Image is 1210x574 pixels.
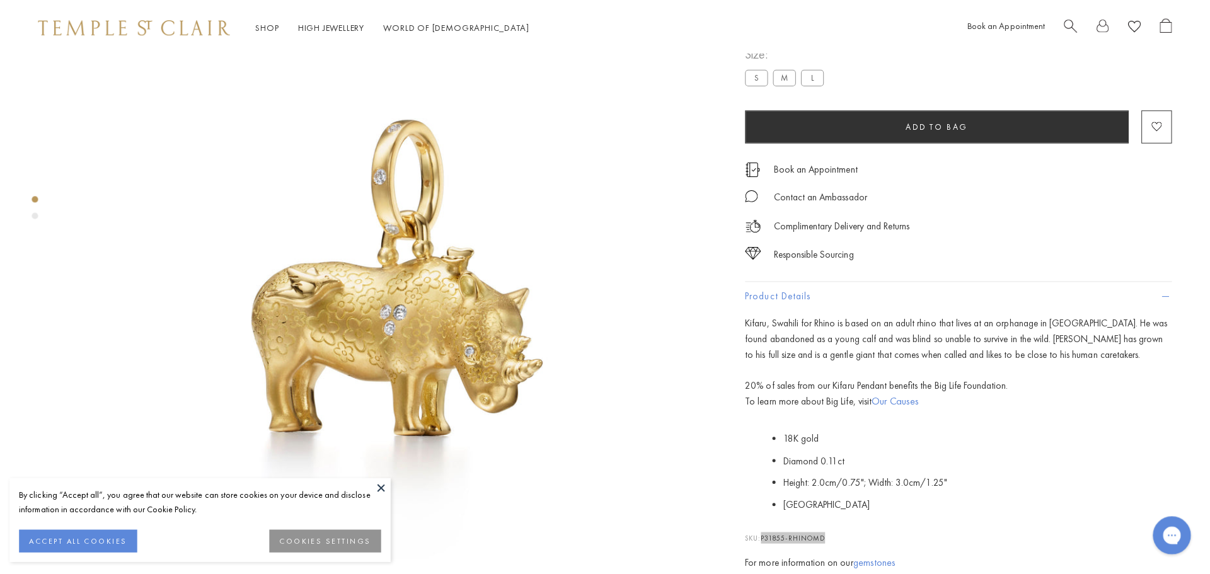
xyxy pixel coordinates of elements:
a: Book an Appointment [960,18,1037,29]
img: icon_sourcing.svg [739,243,755,255]
label: M [767,67,790,83]
img: icon_appointment.svg [739,159,754,173]
div: By clicking “Accept all”, you agree that our website can store cookies on your device and disclos... [19,481,378,510]
a: gemstones [846,549,889,562]
button: Product Details [739,278,1163,306]
div: For more information on our [739,548,1163,564]
a: Search [1056,16,1069,35]
span: P31855-RHINOMD [755,527,819,536]
label: L [795,67,817,83]
p: 20% of sales from our Kifaru Pendant benefits the Big Life Foundation. [739,373,1163,389]
a: High JewelleryHigh Jewellery [296,20,362,31]
div: Contact an Ambassador [768,186,860,202]
span: Size: [739,42,822,62]
img: MessageIcon-01_2.svg [739,186,752,198]
a: View Wishlist [1119,16,1132,35]
button: COOKIES SETTINGS [267,523,378,546]
p: SKU: [739,513,1163,537]
img: icon_delivery.svg [739,214,755,230]
a: Our Causes [865,389,912,403]
span: Kifaru, Swahili for Rhino is based on an adult rhino that lives at an orphanage in [GEOGRAPHIC_DA... [739,313,1158,357]
a: World of [DEMOGRAPHIC_DATA]World of [DEMOGRAPHIC_DATA] [381,20,525,31]
label: S [739,67,762,83]
button: Add to bag [739,107,1120,140]
div: Product gallery navigation [32,189,38,225]
iframe: Gorgias live chat messenger [1138,505,1188,552]
span: 18K gold [777,427,812,439]
img: Temple St. Clair [38,18,228,33]
a: Book an Appointment [768,159,851,173]
span: Diamond 0.11ct [777,449,838,461]
p: Complimentary Delivery and Returns [768,214,902,230]
span: [GEOGRAPHIC_DATA] [777,493,863,505]
nav: Main navigation [253,18,525,33]
div: Responsible Sourcing [768,243,847,258]
span: Height: 2.0cm/0.75"; Width: 3.0cm/1.25" [777,471,940,483]
span: Add to bag [899,118,960,129]
a: Open Shopping Bag [1151,16,1163,35]
p: To learn more about Big Life, visit [739,389,1163,405]
a: ShopShop [253,20,277,31]
button: ACCEPT ALL COOKIES [19,523,136,546]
